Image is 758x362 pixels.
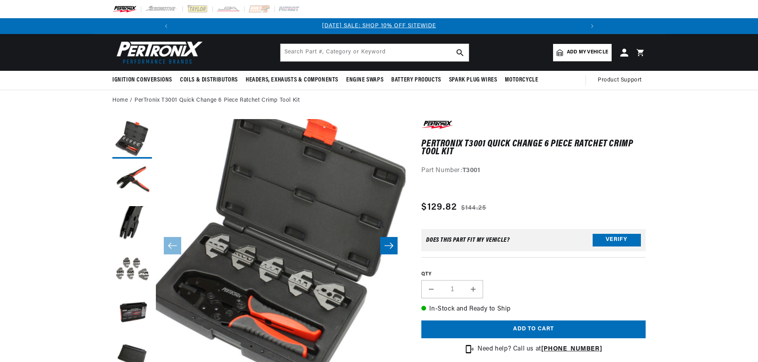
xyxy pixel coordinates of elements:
button: Verify [593,234,641,246]
button: Add to cart [421,320,646,338]
span: Add my vehicle [567,49,608,56]
span: Motorcycle [505,76,538,84]
button: Load image 1 in gallery view [112,119,152,159]
div: Announcement [174,22,584,30]
label: QTY [421,271,646,278]
button: Translation missing: en.sections.announcements.previous_announcement [158,18,174,34]
div: 1 of 3 [174,22,584,30]
span: Coils & Distributors [180,76,238,84]
p: Need help? Call us at [478,344,602,354]
a: Add my vehicle [553,44,612,61]
p: In-Stock and Ready to Ship [421,304,646,315]
span: Battery Products [391,76,441,84]
button: Slide right [380,237,398,254]
div: Part Number: [421,166,646,176]
span: Ignition Conversions [112,76,172,84]
button: search button [451,44,469,61]
span: Spark Plug Wires [449,76,497,84]
summary: Headers, Exhausts & Components [242,71,342,89]
a: Home [112,96,128,105]
h1: PerTronix T3001 Quick Change 6 Piece Ratchet Crimp Tool Kit [421,140,646,156]
a: PerTronix T3001 Quick Change 6 Piece Ratchet Crimp Tool Kit [135,96,299,105]
button: Load image 4 in gallery view [112,250,152,289]
summary: Engine Swaps [342,71,387,89]
span: Headers, Exhausts & Components [246,76,338,84]
summary: Product Support [598,71,646,90]
a: [PHONE_NUMBER] [541,346,602,352]
button: Translation missing: en.sections.announcements.next_announcement [584,18,600,34]
strong: T3001 [462,167,480,174]
button: Load image 3 in gallery view [112,206,152,246]
span: $129.82 [421,200,457,214]
s: $144.25 [461,203,487,213]
slideshow-component: Translation missing: en.sections.announcements.announcement_bar [93,18,665,34]
summary: Motorcycle [501,71,542,89]
a: [DATE] SALE: SHOP 10% OFF SITEWIDE [322,23,436,29]
button: Load image 2 in gallery view [112,163,152,202]
summary: Ignition Conversions [112,71,176,89]
button: Slide left [164,237,181,254]
span: Product Support [598,76,642,85]
input: Search Part #, Category or Keyword [280,44,469,61]
button: Load image 5 in gallery view [112,293,152,333]
div: Does This part fit My vehicle? [426,237,510,243]
summary: Battery Products [387,71,445,89]
img: Pertronix [112,39,203,66]
summary: Spark Plug Wires [445,71,501,89]
span: Engine Swaps [346,76,383,84]
nav: breadcrumbs [112,96,646,105]
summary: Coils & Distributors [176,71,242,89]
